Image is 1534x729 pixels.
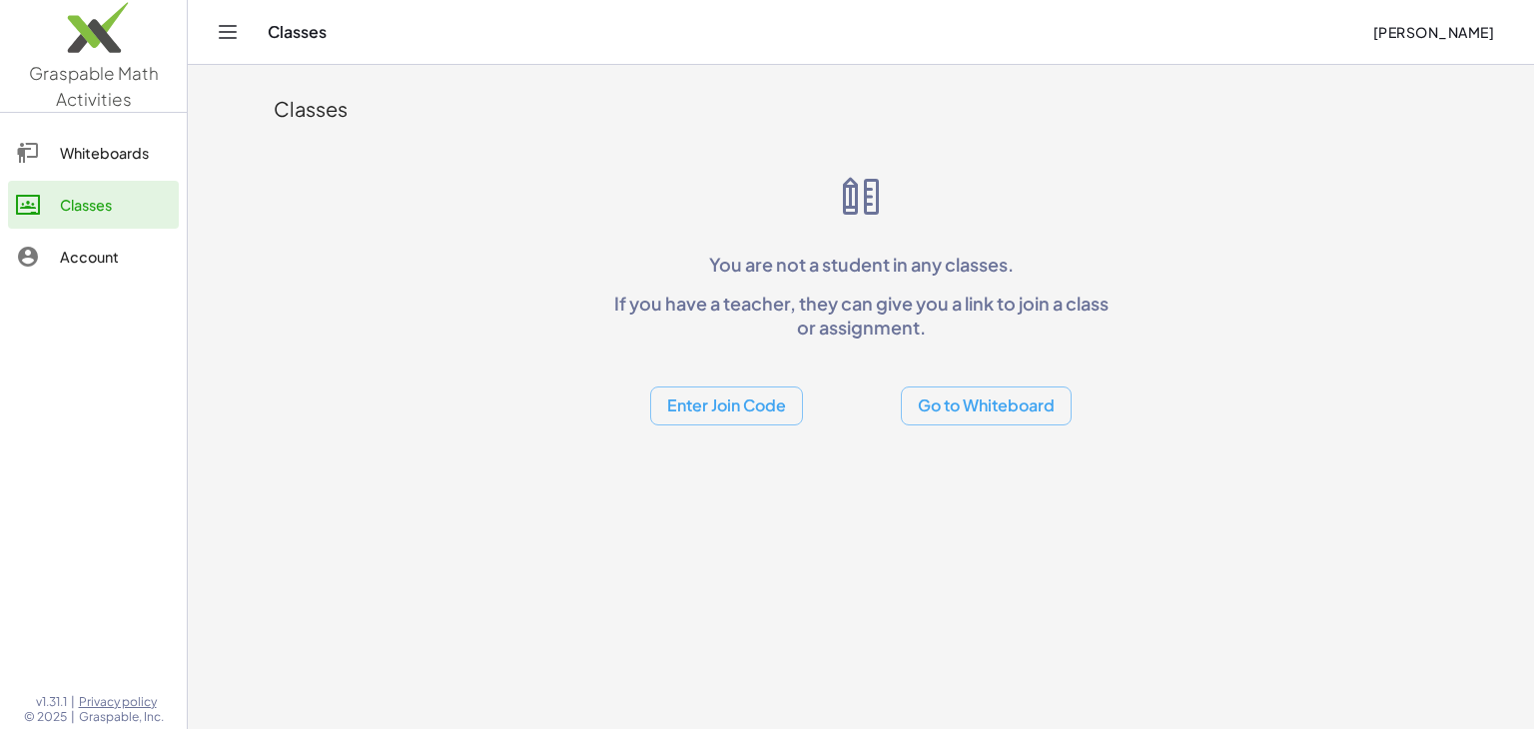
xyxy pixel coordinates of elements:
[1356,14,1510,50] button: [PERSON_NAME]
[60,193,171,217] div: Classes
[60,141,171,165] div: Whiteboards
[274,95,1448,123] div: Classes
[8,181,179,229] a: Classes
[36,694,67,710] span: v1.31.1
[901,386,1072,425] button: Go to Whiteboard
[605,253,1117,276] p: You are not a student in any classes.
[8,233,179,281] a: Account
[71,694,75,710] span: |
[60,245,171,269] div: Account
[212,16,244,48] button: Toggle navigation
[24,709,67,725] span: © 2025
[79,709,164,725] span: Graspable, Inc.
[79,694,164,710] a: Privacy policy
[29,62,159,110] span: Graspable Math Activities
[650,386,803,425] button: Enter Join Code
[8,129,179,177] a: Whiteboards
[71,709,75,725] span: |
[1372,23,1494,41] span: [PERSON_NAME]
[605,292,1117,339] p: If you have a teacher, they can give you a link to join a class or assignment.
